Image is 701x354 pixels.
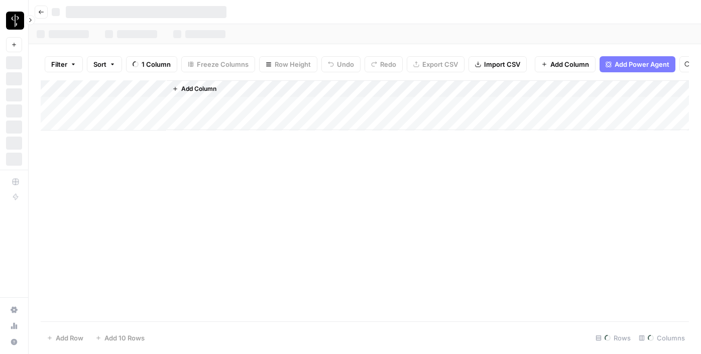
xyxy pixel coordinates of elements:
span: Freeze Columns [197,59,249,69]
button: Workspace: LP Production Workloads [6,8,22,33]
button: Freeze Columns [181,56,255,72]
button: Add 10 Rows [89,330,151,346]
span: Undo [337,59,354,69]
div: Rows [592,330,635,346]
button: Add Power Agent [600,56,675,72]
button: Row Height [259,56,317,72]
div: Columns [635,330,689,346]
button: Filter [45,56,83,72]
button: Redo [365,56,403,72]
button: Sort [87,56,122,72]
span: Add Column [181,84,216,93]
button: Undo [321,56,361,72]
span: Export CSV [422,59,458,69]
span: Add Column [550,59,589,69]
span: Row Height [275,59,311,69]
span: 1 Column [142,59,171,69]
span: Add Row [56,333,83,343]
button: Add Column [168,82,220,95]
span: Import CSV [484,59,520,69]
button: Add Row [41,330,89,346]
span: Sort [93,59,106,69]
img: LP Production Workloads Logo [6,12,24,30]
button: Help + Support [6,334,22,350]
button: Add Column [535,56,596,72]
span: Redo [380,59,396,69]
span: Filter [51,59,67,69]
button: 1 Column [126,56,177,72]
a: Usage [6,318,22,334]
button: Import CSV [469,56,527,72]
button: Export CSV [407,56,464,72]
span: Add Power Agent [615,59,669,69]
a: Settings [6,302,22,318]
span: Add 10 Rows [104,333,145,343]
